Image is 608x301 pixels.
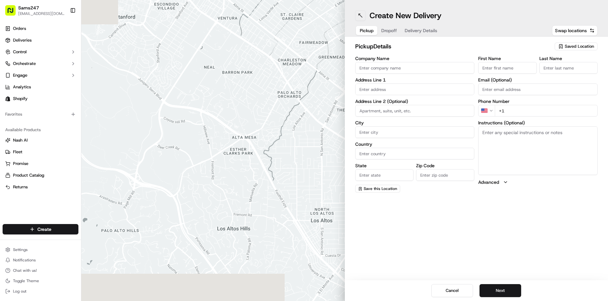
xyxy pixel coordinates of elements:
span: Promise [13,161,28,167]
button: Engage [3,70,78,81]
a: Nash AI [5,137,76,143]
span: Save this Location [364,186,397,191]
span: Delivery Details [405,27,437,34]
span: Orchestrate [13,61,36,67]
img: Shopify logo [5,96,10,101]
button: Toggle Theme [3,276,78,285]
button: Promise [3,158,78,169]
span: Sams247 [18,5,39,11]
span: Nash AI [13,137,28,143]
a: Fleet [5,149,76,155]
span: Pickup [360,27,373,34]
span: Knowledge Base [13,145,50,152]
div: 📗 [7,146,12,151]
button: Fleet [3,147,78,157]
label: Address Line 2 (Optional) [355,99,475,104]
input: Enter address [355,83,475,95]
label: Last Name [539,56,598,61]
div: We're available if you need us! [29,69,89,74]
span: [PERSON_NAME] [20,118,53,123]
input: Enter zip code [416,169,474,181]
div: Past conversations [7,84,44,90]
span: Product Catalog [13,172,44,178]
a: Returns [5,184,76,190]
div: 💻 [55,146,60,151]
span: Create [37,226,51,232]
div: Start new chat [29,62,107,69]
input: Enter state [355,169,413,181]
input: Enter first name [478,62,536,74]
label: State [355,163,413,168]
button: Settings [3,245,78,254]
span: Analytics [13,84,31,90]
span: [DATE] [58,101,71,106]
span: Shopify [13,96,28,102]
input: Enter city [355,126,475,138]
label: Phone Number [478,99,598,104]
label: Address Line 1 [355,78,475,82]
p: Welcome 👋 [7,26,118,36]
input: Enter company name [355,62,475,74]
button: Next [480,284,521,297]
input: Enter email address [478,83,598,95]
input: Enter country [355,148,475,159]
span: API Documentation [61,145,104,152]
img: Asif Zaman Khan [7,112,17,122]
button: Control [3,47,78,57]
h2: pickup Details [355,42,551,51]
a: Powered byPylon [46,161,79,166]
label: City [355,120,475,125]
span: Control [13,49,27,55]
span: • [54,118,56,123]
input: Enter last name [539,62,598,74]
button: Notifications [3,256,78,265]
a: 📗Knowledge Base [4,143,52,154]
a: Orders [3,23,78,34]
a: Deliveries [3,35,78,45]
span: Fleet [13,149,22,155]
button: Saved Location [555,42,598,51]
span: Returns [13,184,28,190]
button: Cancel [431,284,473,297]
span: Deliveries [13,37,32,43]
label: Zip Code [416,163,474,168]
label: Company Name [355,56,475,61]
button: Swap locations [552,25,598,36]
span: Orders [13,26,26,31]
input: Enter phone number [495,105,598,117]
span: Engage [13,72,27,78]
button: Chat with us! [3,266,78,275]
button: [EMAIL_ADDRESS][DOMAIN_NAME] [18,11,65,16]
div: Favorites [3,109,78,119]
span: [PERSON_NAME] [20,101,53,106]
h1: Create New Delivery [370,10,441,21]
span: Dropoff [381,27,397,34]
button: Sams247[EMAIL_ADDRESS][DOMAIN_NAME] [3,3,67,18]
label: Advanced [478,179,499,185]
label: Email (Optional) [478,78,598,82]
label: Instructions (Optional) [478,120,598,125]
span: [DATE] [58,118,71,123]
input: Apartment, suite, unit, etc. [355,105,475,117]
a: Shopify [3,94,78,104]
img: 1736555255976-a54dd68f-1ca7-489b-9aae-adbdc363a1c4 [7,62,18,74]
span: Saved Location [565,44,594,49]
span: Log out [13,289,26,294]
input: Got a question? Start typing here... [17,42,117,49]
span: Swap locations [555,27,587,34]
button: Returns [3,182,78,192]
span: Toggle Theme [13,278,39,283]
button: See all [101,83,118,91]
button: Orchestrate [3,58,78,69]
img: Andew Morris [7,94,17,105]
a: 💻API Documentation [52,143,107,154]
button: Nash AI [3,135,78,145]
img: 1736555255976-a54dd68f-1ca7-489b-9aae-adbdc363a1c4 [13,119,18,124]
label: Country [355,142,475,146]
a: Analytics [3,82,78,92]
span: • [54,101,56,106]
img: 9188753566659_6852d8bf1fb38e338040_72.png [14,62,25,74]
button: Save this Location [355,185,400,193]
button: Advanced [478,179,598,185]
